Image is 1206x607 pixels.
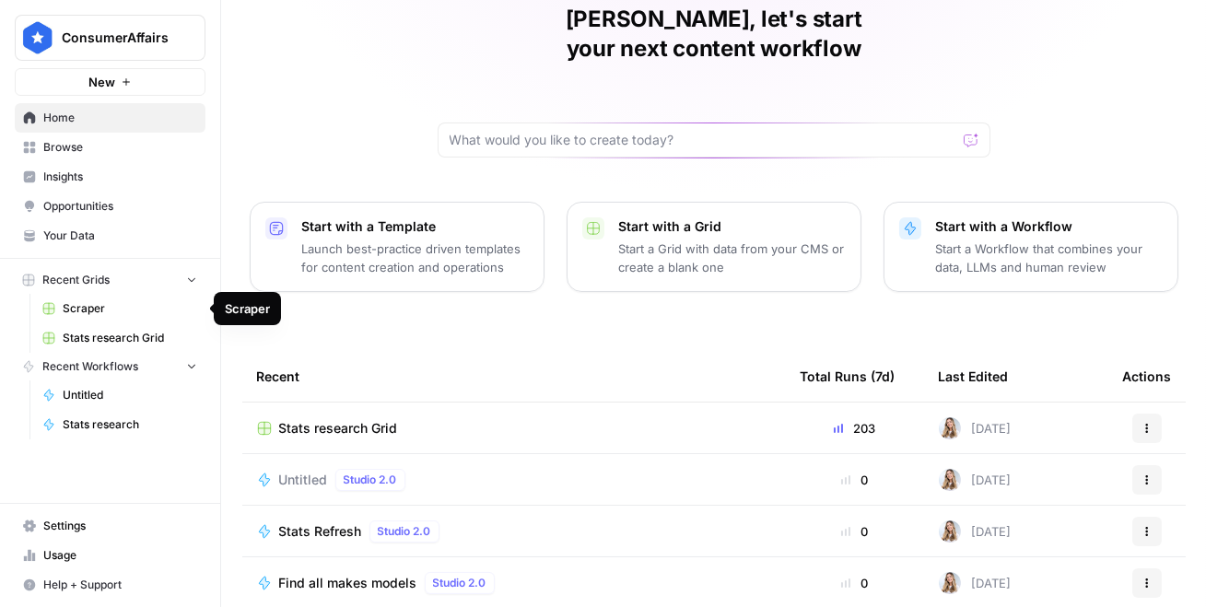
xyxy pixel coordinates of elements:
button: Start with a TemplateLaunch best-practice driven templates for content creation and operations [250,202,544,292]
span: ConsumerAffairs [62,29,173,47]
img: ConsumerAffairs Logo [21,21,54,54]
span: Stats Refresh [279,522,362,541]
a: Stats research Grid [34,323,205,353]
span: Find all makes models [279,574,417,592]
span: Opportunities [43,198,197,215]
button: Workspace: ConsumerAffairs [15,15,205,61]
p: Start with a Workflow [936,217,1163,236]
a: UntitledStudio 2.0 [257,469,771,491]
input: What would you like to create today? [450,131,956,149]
a: Scraper [34,294,205,323]
button: Start with a GridStart a Grid with data from your CMS or create a blank one [567,202,861,292]
p: Launch best-practice driven templates for content creation and operations [302,239,529,276]
div: Last Edited [939,351,1009,402]
a: Browse [15,133,205,162]
span: Scraper [63,300,197,317]
div: [DATE] [939,520,1012,543]
div: Total Runs (7d) [801,351,896,402]
span: Recent Workflows [42,358,138,375]
span: Home [43,110,197,126]
span: New [88,73,115,91]
span: Studio 2.0 [344,472,397,488]
a: Your Data [15,221,205,251]
span: Recent Grids [42,272,110,288]
span: Stats research Grid [279,419,398,438]
span: Settings [43,518,197,534]
button: Recent Grids [15,266,205,294]
div: 0 [801,522,909,541]
span: Browse [43,139,197,156]
a: Usage [15,541,205,570]
div: [DATE] [939,469,1012,491]
img: 6lzcvtqrom6glnstmpsj9w10zs8o [939,469,961,491]
button: Help + Support [15,570,205,600]
div: 203 [801,419,909,438]
span: Untitled [279,471,328,489]
span: Your Data [43,228,197,244]
p: Start a Workflow that combines your data, LLMs and human review [936,239,1163,276]
div: Actions [1123,351,1172,402]
h1: [PERSON_NAME], let's start your next content workflow [438,5,990,64]
span: Usage [43,547,197,564]
span: Help + Support [43,577,197,593]
div: [DATE] [939,417,1012,439]
span: Studio 2.0 [378,523,431,540]
div: [DATE] [939,572,1012,594]
a: Untitled [34,380,205,410]
a: Opportunities [15,192,205,221]
span: Studio 2.0 [433,575,486,591]
a: Settings [15,511,205,541]
span: Stats research [63,416,197,433]
span: Insights [43,169,197,185]
a: Stats RefreshStudio 2.0 [257,520,771,543]
a: Stats research Grid [257,419,771,438]
p: Start with a Grid [619,217,846,236]
p: Start a Grid with data from your CMS or create a blank one [619,239,846,276]
button: Recent Workflows [15,353,205,380]
button: New [15,68,205,96]
div: Recent [257,351,771,402]
img: 6lzcvtqrom6glnstmpsj9w10zs8o [939,520,961,543]
a: Find all makes modelsStudio 2.0 [257,572,771,594]
a: Stats research [34,410,205,439]
a: Home [15,103,205,133]
div: 0 [801,471,909,489]
p: Start with a Template [302,217,529,236]
img: 6lzcvtqrom6glnstmpsj9w10zs8o [939,572,961,594]
button: Start with a WorkflowStart a Workflow that combines your data, LLMs and human review [884,202,1178,292]
span: Stats research Grid [63,330,197,346]
a: Insights [15,162,205,192]
span: Untitled [63,387,197,403]
img: 6lzcvtqrom6glnstmpsj9w10zs8o [939,417,961,439]
div: 0 [801,574,909,592]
